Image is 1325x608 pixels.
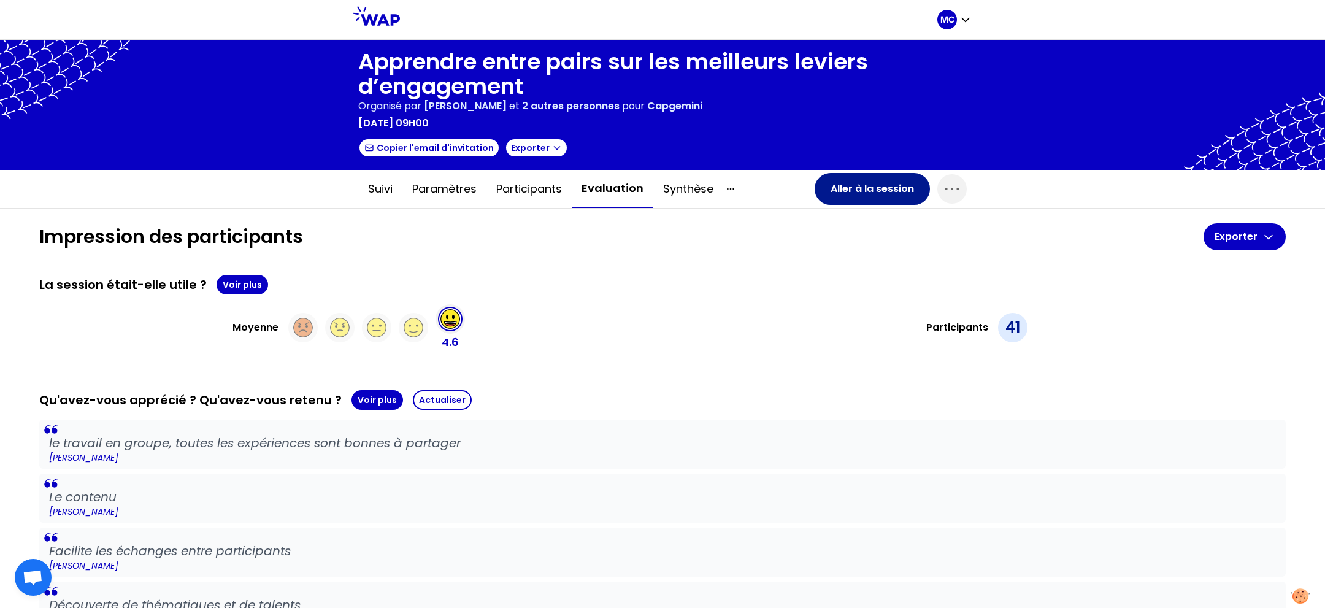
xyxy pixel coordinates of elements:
button: Evaluation [572,170,653,208]
p: le travail en groupe, toutes les expériences sont bonnes à partager [49,434,1276,452]
button: Actualiser [413,390,472,410]
h3: Moyenne [232,320,278,335]
h1: Apprendre entre pairs sur les meilleurs leviers d’engagement [358,50,967,99]
p: [PERSON_NAME] [49,506,1276,518]
button: Participants [486,171,572,207]
span: [PERSON_NAME] [424,99,507,113]
button: Copier l'email d'invitation [358,138,500,158]
div: Qu'avez-vous apprécié ? Qu'avez-vous retenu ? [39,390,1286,410]
p: et [424,99,620,114]
button: Exporter [1204,223,1286,250]
p: [PERSON_NAME] [49,560,1276,572]
button: Paramètres [402,171,486,207]
span: 2 autres personnes [522,99,620,113]
p: Facilite les échanges entre participants [49,542,1276,560]
button: Aller à la session [815,173,930,205]
button: Voir plus [351,390,403,410]
p: [DATE] 09h00 [358,116,429,131]
p: Capgemini [647,99,702,114]
div: La session était-elle utile ? [39,275,1286,294]
p: [PERSON_NAME] [49,452,1276,464]
p: Organisé par [358,99,421,114]
p: 41 [1005,318,1020,337]
button: Suivi [358,171,402,207]
p: pour [622,99,645,114]
h3: Participants [926,320,988,335]
a: Ouvrir le chat [15,559,52,596]
h1: Impression des participants [39,226,1204,248]
p: Le contenu [49,488,1276,506]
p: 4.6 [442,334,459,351]
button: Voir plus [217,275,268,294]
button: Exporter [505,138,568,158]
p: MC [940,13,954,26]
button: MC [937,10,972,29]
button: Synthèse [653,171,723,207]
